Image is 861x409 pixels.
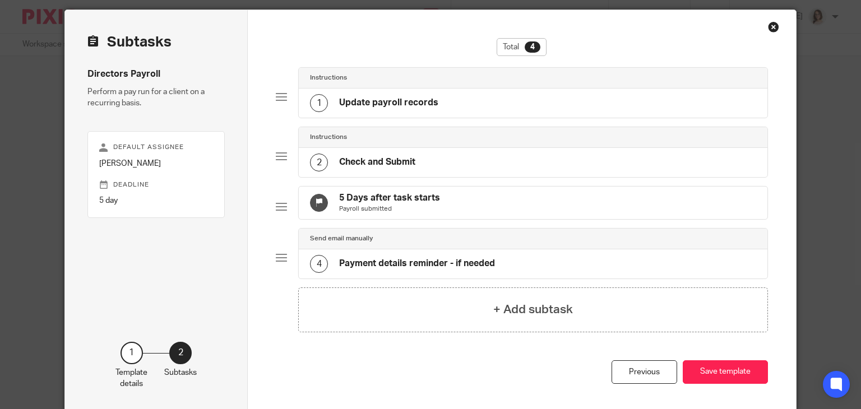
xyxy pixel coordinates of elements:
h2: Subtasks [87,32,172,52]
p: Default assignee [99,143,213,152]
p: [PERSON_NAME] [99,158,213,169]
div: 2 [310,154,328,171]
div: Total [497,38,547,56]
button: Save template [683,360,768,384]
h4: + Add subtask [493,301,573,318]
div: Close this dialog window [768,21,779,32]
h4: Directors Payroll [87,68,225,80]
div: 4 [310,255,328,273]
div: Previous [612,360,677,384]
div: 4 [525,41,540,53]
h4: Payment details reminder - if needed [339,258,495,269]
h4: Update payroll records [339,97,438,109]
h4: Send email manually [310,234,373,243]
p: Payroll submitted [339,204,440,213]
p: 5 day [99,195,213,206]
p: Subtasks [164,367,197,378]
h4: 5 Days after task starts [339,192,440,204]
div: 1 [310,94,328,112]
p: Template details [115,367,147,390]
div: 2 [169,342,192,364]
h4: Check and Submit [339,156,415,168]
p: Deadline [99,180,213,189]
p: Perform a pay run for a client on a recurring basis. [87,86,225,109]
h4: Instructions [310,73,347,82]
h4: Instructions [310,133,347,142]
div: 1 [121,342,143,364]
